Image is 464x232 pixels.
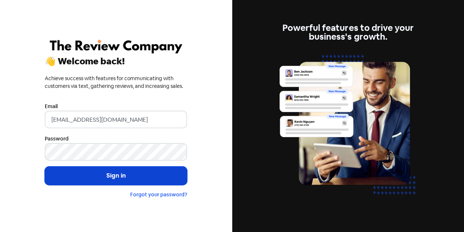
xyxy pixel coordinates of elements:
input: Enter your email address... [45,111,187,128]
div: Achieve success with features for communicating with customers via text, gathering reviews, and i... [45,75,187,90]
label: Email [45,103,58,110]
div: 👋 Welcome back! [45,57,187,66]
a: Forgot your password? [130,191,187,198]
button: Sign in [45,167,187,185]
label: Password [45,135,69,143]
img: inbox [277,50,419,208]
div: Powerful features to drive your business's growth. [277,24,419,41]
